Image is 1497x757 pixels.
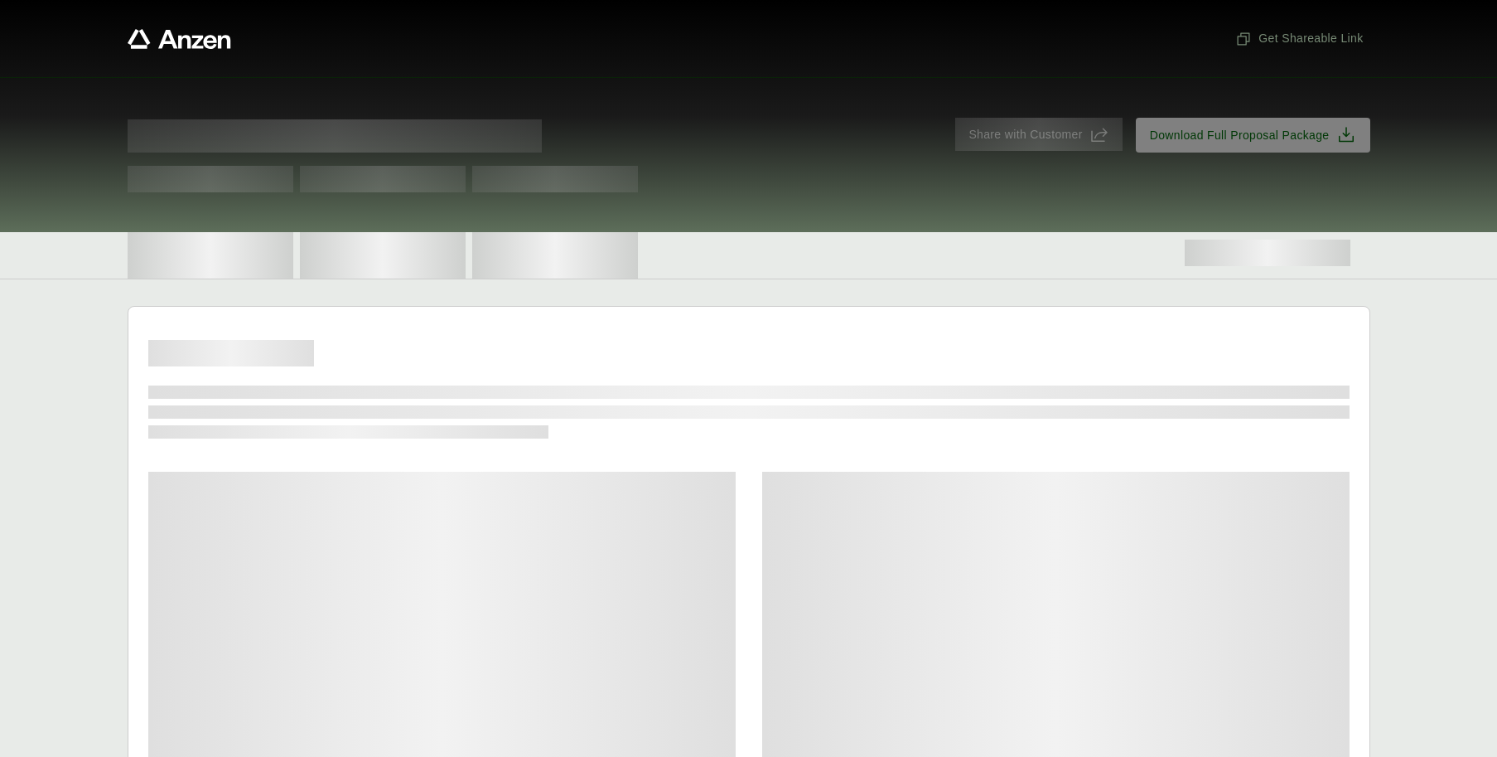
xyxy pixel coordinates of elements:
[472,166,638,192] span: Test
[128,119,542,153] span: Proposal for
[1229,23,1369,54] button: Get Shareable Link
[1235,30,1363,47] span: Get Shareable Link
[128,166,293,192] span: Test
[968,126,1082,143] span: Share with Customer
[128,29,231,49] a: Anzen website
[300,166,466,192] span: Test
